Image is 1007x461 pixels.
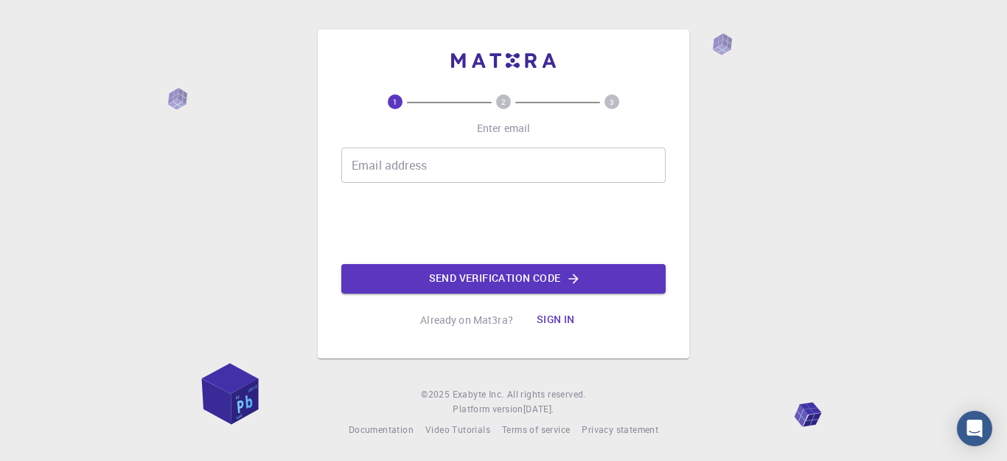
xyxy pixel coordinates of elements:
[341,264,666,294] button: Send verification code
[501,97,506,107] text: 2
[425,423,490,435] span: Video Tutorials
[421,387,452,402] span: © 2025
[957,411,992,446] div: Open Intercom Messenger
[582,423,658,437] a: Privacy statement
[502,423,570,435] span: Terms of service
[477,121,531,136] p: Enter email
[391,195,616,252] iframe: reCAPTCHA
[453,388,504,400] span: Exabyte Inc.
[523,403,554,415] span: [DATE] .
[393,97,397,107] text: 1
[425,423,490,437] a: Video Tutorials
[349,423,414,437] a: Documentation
[349,423,414,435] span: Documentation
[582,423,658,435] span: Privacy statement
[507,387,586,402] span: All rights reserved.
[610,97,614,107] text: 3
[523,402,554,417] a: [DATE].
[502,423,570,437] a: Terms of service
[453,402,523,417] span: Platform version
[453,387,504,402] a: Exabyte Inc.
[420,313,513,327] p: Already on Mat3ra?
[525,305,587,335] button: Sign in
